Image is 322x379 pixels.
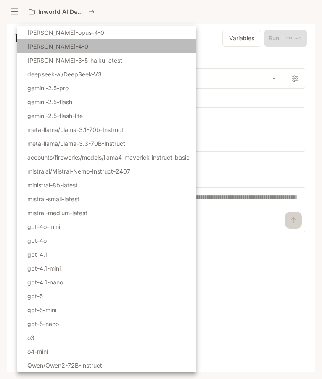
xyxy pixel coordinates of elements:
p: meta-llama/Llama-3.3-70B-Instruct [27,139,125,148]
p: mistralai/Mistral-Nemo-Instruct-2407 [27,167,130,176]
p: gpt-4.1-nano [27,278,63,287]
p: deepseek-ai/DeepSeek-V3 [27,70,102,79]
p: gpt-5-nano [27,319,59,328]
p: mistral-medium-latest [27,208,87,217]
p: o4-mini [27,347,48,356]
p: ministral-8b-latest [27,181,78,189]
p: gpt-4.1 [27,250,47,259]
p: meta-llama/Llama-3.1-70b-Instruct [27,125,124,134]
p: gpt-5 [27,292,43,300]
p: gemini-2.5-pro [27,84,69,92]
p: gpt-4.1-mini [27,264,61,273]
p: [PERSON_NAME]-opus-4-0 [27,28,104,37]
p: Qwen/Qwen2-72B-Instruct [27,361,102,370]
p: gpt-4o-mini [27,222,60,231]
p: [PERSON_NAME]-3-5-haiku-latest [27,56,122,65]
p: gpt-5-mini [27,305,56,314]
p: gemini-2.5-flash [27,97,72,106]
p: gemini-2.5-flash-lite [27,111,83,120]
p: mistral-small-latest [27,195,79,203]
p: accounts/fireworks/models/llama4-maverick-instruct-basic [27,153,190,162]
p: [PERSON_NAME]-4-0 [27,42,88,51]
p: gpt-4o [27,236,47,245]
p: o3 [27,333,34,342]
